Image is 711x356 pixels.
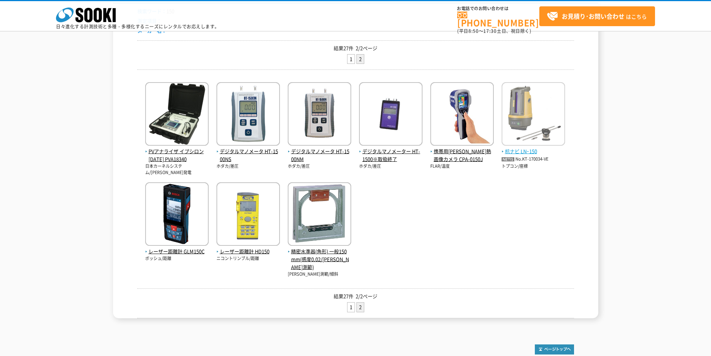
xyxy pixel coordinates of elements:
strong: お見積り･お問い合わせ [562,12,624,21]
img: HT-1500NS [216,82,280,148]
span: PVアナライザ イプシロン[DATE] PVA18340 [145,148,209,163]
img: LNｰ150 [502,82,565,148]
a: お見積り･お問い合わせはこちら [539,6,655,26]
span: レーザー距離計 HD150 [216,248,280,256]
img: トップページへ [535,344,574,355]
a: デジタルマノメータ HT-1500NS [216,140,280,163]
p: 結果27件 2/2ページ [137,292,574,300]
img: PVA18340 [145,82,209,148]
p: ホダカ/差圧 [359,163,422,170]
a: レーザー距離計 GLM150C [145,240,209,256]
span: 精密水準器(角形) 一般150mm(感度0.02/[PERSON_NAME]測範) [288,248,351,271]
a: 1 [347,303,355,312]
span: 携帯用[PERSON_NAME]熱画像カメラ CPA-0150J [430,148,494,163]
li: 2 [356,302,364,312]
span: 17:30 [483,28,497,34]
p: ニコントリンブル/距離 [216,256,280,262]
p: 結果27件 2/2ページ [137,44,574,52]
span: デジタルマノメータ HT-1500NM [288,148,351,163]
a: デジタルマノメーター HT-1500※取扱終了 [359,140,422,163]
span: 杭ナビ LNｰ150 [502,148,565,155]
span: 8:50 [468,28,479,34]
a: レーザー距離計 HD150 [216,240,280,256]
p: トプコン/座標 [502,163,565,170]
p: No.KT-170034-VE [502,155,565,163]
li: 2 [356,54,364,64]
a: [PHONE_NUMBER] [457,12,539,27]
p: ボッシュ/距離 [145,256,209,262]
p: ホダカ/差圧 [288,163,351,170]
span: デジタルマノメータ HT-1500NS [216,148,280,163]
img: HT-1500NM [288,82,351,148]
a: 杭ナビ LNｰ150 [502,140,565,156]
img: 一般150mm(感度0.02/新潟理研測範) [288,182,351,248]
a: 精密水準器(角形) 一般150mm(感度0.02/[PERSON_NAME]測範) [288,240,351,271]
p: 日々進化する計測技術と多種・多様化するニーズにレンタルでお応えします。 [56,24,219,29]
p: FLAR/温度 [430,163,494,170]
a: デジタルマノメータ HT-1500NM [288,140,351,163]
span: デジタルマノメーター HT-1500※取扱終了 [359,148,422,163]
img: HD150 [216,182,280,248]
p: [PERSON_NAME]測範/傾斜 [288,271,351,278]
p: ホダカ/差圧 [216,163,280,170]
span: レーザー距離計 GLM150C [145,248,209,256]
img: GLM150C [145,182,209,248]
p: 日本カーネルシステム/[PERSON_NAME]発電 [145,163,209,176]
span: (平日 ～ 土日、祝日除く) [457,28,531,34]
a: PVアナライザ イプシロン[DATE] PVA18340 [145,140,209,163]
img: CPA-0150J [430,82,494,148]
a: 携帯用[PERSON_NAME]熱画像カメラ CPA-0150J [430,140,494,163]
a: 1 [347,55,355,64]
span: お電話でのお問い合わせは [457,6,539,11]
img: HT-1500※取扱終了 [359,82,422,148]
span: はこちら [547,11,647,22]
